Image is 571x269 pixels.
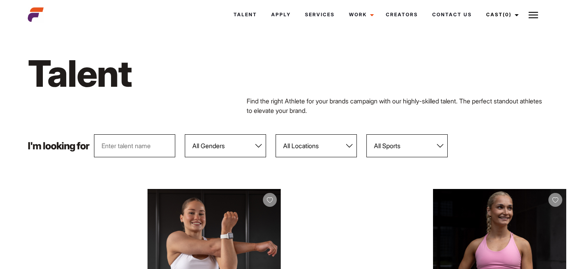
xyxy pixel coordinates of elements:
[425,4,479,25] a: Contact Us
[226,4,264,25] a: Talent
[28,7,44,23] img: cropped-aefm-brand-fav-22-square.png
[503,11,512,17] span: (0)
[247,96,544,115] p: Find the right Athlete for your brands campaign with our highly-skilled talent. The perfect stand...
[342,4,379,25] a: Work
[379,4,425,25] a: Creators
[298,4,342,25] a: Services
[529,10,538,20] img: Burger icon
[479,4,523,25] a: Cast(0)
[264,4,298,25] a: Apply
[28,141,89,151] p: I'm looking for
[28,51,325,96] h1: Talent
[94,134,175,157] input: Enter talent name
